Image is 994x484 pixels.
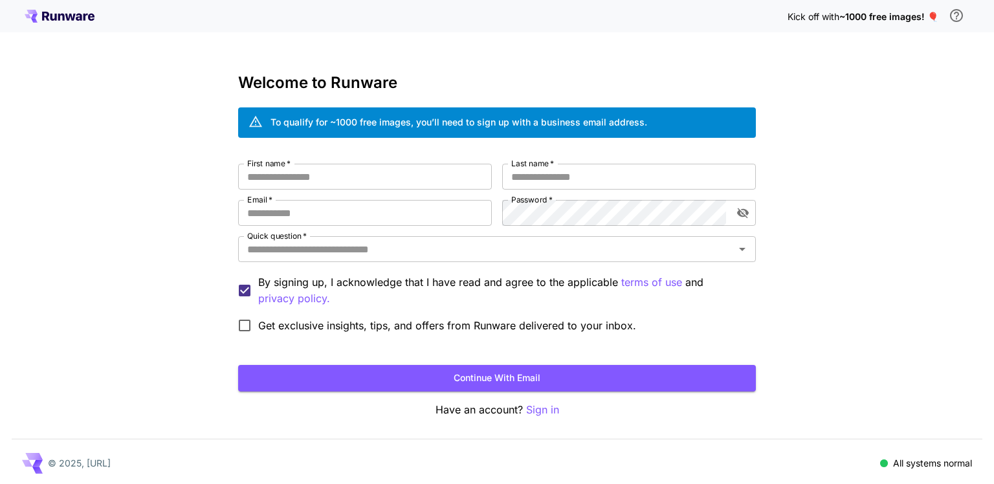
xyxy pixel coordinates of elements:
label: Email [247,194,272,205]
label: Password [511,194,553,205]
div: To qualify for ~1000 free images, you’ll need to sign up with a business email address. [271,115,647,129]
span: Kick off with [788,11,839,22]
p: All systems normal [893,456,972,470]
p: privacy policy. [258,291,330,307]
span: Get exclusive insights, tips, and offers from Runware delivered to your inbox. [258,318,636,333]
button: By signing up, I acknowledge that I have read and agree to the applicable terms of use and [258,291,330,307]
p: By signing up, I acknowledge that I have read and agree to the applicable and [258,274,745,307]
button: Continue with email [238,365,756,391]
button: toggle password visibility [731,201,755,225]
button: Open [733,240,751,258]
label: First name [247,158,291,169]
button: By signing up, I acknowledge that I have read and agree to the applicable and privacy policy. [621,274,682,291]
p: © 2025, [URL] [48,456,111,470]
p: terms of use [621,274,682,291]
h3: Welcome to Runware [238,74,756,92]
label: Quick question [247,230,307,241]
p: Have an account? [238,402,756,418]
button: In order to qualify for free credit, you need to sign up with a business email address and click ... [944,3,969,28]
label: Last name [511,158,554,169]
span: ~1000 free images! 🎈 [839,11,938,22]
button: Sign in [526,402,559,418]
